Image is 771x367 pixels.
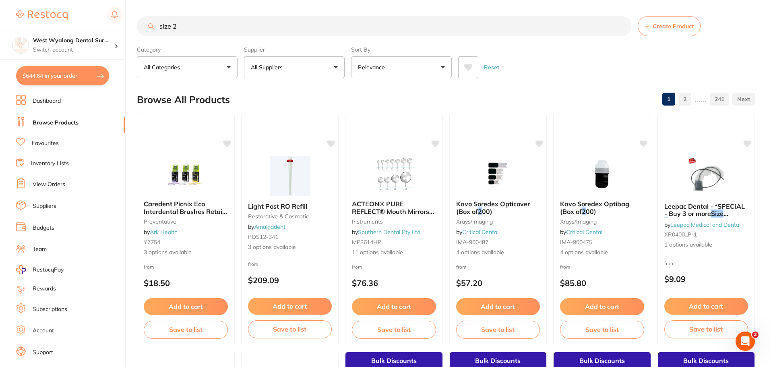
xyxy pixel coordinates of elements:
[736,332,755,351] iframe: Intercom live chat
[456,264,467,270] span: from
[352,228,420,236] span: by
[664,221,740,228] span: by
[248,276,332,285] p: $209.09
[33,119,79,127] a: Browse Products
[560,200,629,215] span: Kavo Soredex Optibag (Box of
[144,218,228,225] small: preventative
[664,241,748,249] span: 1 options available
[33,202,56,210] a: Suppliers
[12,37,29,53] img: West Wyalong Dental Surgery (DentalTown 4)
[144,249,228,257] span: 3 options available
[16,10,68,20] img: Restocq Logo
[248,243,332,251] span: 3 options available
[352,249,436,257] span: 11 options available
[664,203,748,218] b: Leepac Dental - *SPECIAL - Buy 3 or more Size 2 $8.90/bag and more* X-Ray Sensor Sleeves - High Q...
[33,97,61,105] a: Dashboard
[560,249,644,257] span: 4 options available
[456,238,488,246] span: IMA-900487
[560,200,644,215] b: Kavo Soredex Optibag (Box of 200)
[150,228,178,236] a: Ark Health
[144,321,228,338] button: Save to list
[144,278,228,288] p: $18.50
[144,63,183,71] p: All Categories
[144,200,228,215] b: Caredent Picnix Eco Interdental Brushes Retail Pack
[159,153,212,194] img: Caredent Picnix Eco Interdental Brushes Retail Pack
[664,274,748,284] p: $9.09
[33,348,53,357] a: Support
[582,207,586,216] em: 2
[352,298,436,315] button: Add to cart
[482,56,502,78] button: Reset
[456,321,540,338] button: Save to list
[144,200,227,223] span: Caredent Picnix Eco Interdental Brushes Retail Pack
[33,245,47,253] a: Team
[16,265,64,274] a: RestocqPay
[711,209,723,218] em: Size
[462,228,498,236] a: Critical Dental
[456,249,540,257] span: 4 options available
[244,56,345,78] button: All Suppliers
[456,278,540,288] p: $57.20
[576,153,628,194] img: Kavo Soredex Optibag (Box of 200)
[664,260,675,266] span: from
[678,91,691,107] a: 2
[680,156,732,196] img: Leepac Dental - *SPECIAL - Buy 3 or more Size 2 $8.90/bag and more* X-Ray Sensor Sleeves - High Q...
[456,228,498,236] span: by
[560,264,570,270] span: from
[144,228,178,236] span: by
[638,16,701,36] button: Create Product
[368,153,420,194] img: ACTEON® PURE REFLECT® Mouth Mirrors Front Surface
[482,207,492,216] span: 00)
[352,200,436,215] b: ACTEON® PURE REFLECT® Mouth Mirrors Front Surface
[264,156,316,196] img: Light Post RO Refill
[33,224,54,232] a: Budgets
[137,46,238,53] label: Category
[33,305,67,313] a: Subscriptions
[664,231,697,238] span: XR0400_P-1
[560,228,602,236] span: by
[586,207,596,216] span: 00)
[352,278,436,288] p: $76.36
[33,327,54,335] a: Account
[358,63,388,71] p: Relevance
[33,37,114,45] h4: West Wyalong Dental Surgery (DentalTown 4)
[560,238,592,246] span: IMA-900475
[248,298,332,315] button: Add to cart
[33,180,65,189] a: View Orders
[653,23,694,29] span: Create Product
[144,238,160,246] span: Y7754
[33,285,56,293] a: Rewards
[352,321,436,338] button: Save to list
[33,266,64,274] span: RestocqPay
[137,94,230,106] h2: Browse All Products
[254,223,285,230] a: Amalgadent
[664,217,668,225] em: 2
[664,217,744,240] span: $8.90/bag and more* X-Ray Sensor Sleeves - High Quality Dental Product -
[244,46,345,53] label: Supplier
[560,321,644,338] button: Save to list
[710,91,729,107] a: 241
[16,6,68,25] a: Restocq Logo
[251,63,286,71] p: All Suppliers
[248,233,278,241] span: POS12-341
[472,153,524,194] img: Kavo Soredex Opticover (Box of 200)
[352,264,362,270] span: from
[456,200,530,215] span: Kavo Soredex Opticover (Box of
[16,265,26,274] img: RestocqPay
[662,91,675,107] a: 1
[456,298,540,315] button: Add to cart
[248,202,307,210] span: Light Post RO Refill
[560,298,644,315] button: Add to cart
[560,218,644,225] small: xrays/imaging
[566,228,602,236] a: Critical Dental
[664,202,745,218] span: Leepac Dental - *SPECIAL - Buy 3 or more
[670,221,740,228] a: Leepac Medical and Dental
[16,66,109,85] button: $644.64 in your order
[144,264,154,270] span: from
[352,238,381,246] span: MP3614HP
[31,160,69,168] a: Inventory Lists
[352,218,436,225] small: instruments
[137,56,238,78] button: All Categories
[478,207,482,216] em: 2
[351,46,452,53] label: Sort By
